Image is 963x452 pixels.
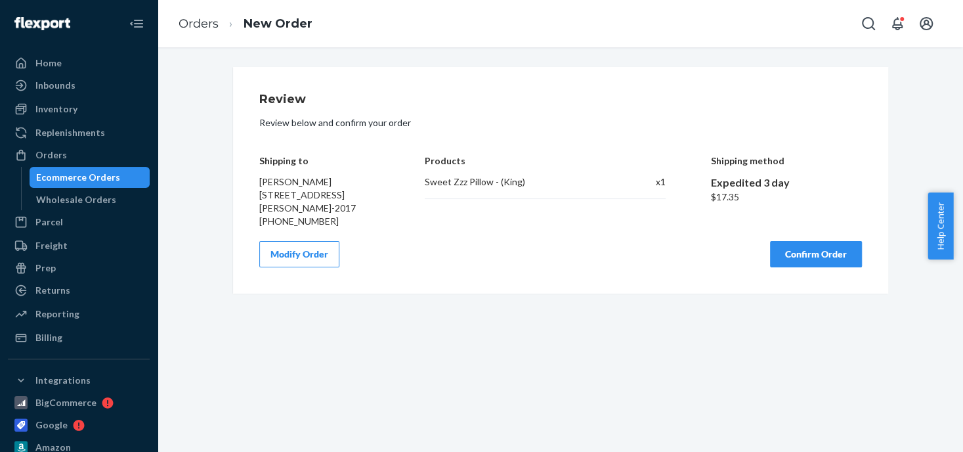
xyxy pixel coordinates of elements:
button: Open Search Box [855,11,882,37]
a: Google [8,415,150,436]
div: Parcel [35,215,63,229]
button: Close Navigation [123,11,150,37]
div: Inbounds [35,79,75,92]
div: Ecommerce Orders [36,171,120,184]
a: Returns [8,280,150,301]
a: BigCommerce [8,392,150,413]
div: Freight [35,239,68,252]
button: Open account menu [913,11,939,37]
img: Flexport logo [14,17,70,30]
a: Home [8,53,150,74]
h1: Review [259,93,862,106]
div: Replenishments [35,126,105,139]
button: Confirm Order [770,241,862,267]
div: Expedited 3 day [711,175,862,191]
div: Prep [35,261,56,275]
span: [PERSON_NAME] [STREET_ADDRESS][PERSON_NAME]-2017 [259,176,356,214]
div: Billing [35,331,62,344]
div: Returns [35,284,70,297]
h4: Shipping to [259,156,380,166]
button: Open notifications [884,11,910,37]
a: Parcel [8,212,150,233]
div: Home [35,56,62,70]
ol: breadcrumbs [168,5,323,43]
a: Inbounds [8,75,150,96]
h4: Shipping method [711,156,862,166]
button: Help Center [928,192,953,260]
div: Integrations [35,374,91,387]
div: Reporting [35,307,79,321]
a: Orders [179,16,219,31]
a: Orders [8,145,150,166]
div: BigCommerce [35,396,96,409]
div: [PHONE_NUMBER] [259,215,380,228]
div: Orders [35,148,67,162]
button: Integrations [8,370,150,391]
a: Replenishments [8,122,150,143]
a: Wholesale Orders [30,189,150,210]
h4: Products [425,156,666,166]
a: Freight [8,235,150,256]
a: Ecommerce Orders [30,167,150,188]
a: Reporting [8,304,150,325]
div: Sweet Zzz Pillow - (King) [425,175,614,189]
div: $17.35 [711,191,862,204]
a: Inventory [8,99,150,120]
div: Google [35,418,68,432]
p: Review below and confirm your order [259,116,862,129]
div: Wholesale Orders [36,193,116,206]
button: Modify Order [259,241,339,267]
a: New Order [244,16,312,31]
a: Prep [8,258,150,279]
div: x 1 [628,175,666,189]
a: Billing [8,327,150,348]
div: Inventory [35,102,77,116]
